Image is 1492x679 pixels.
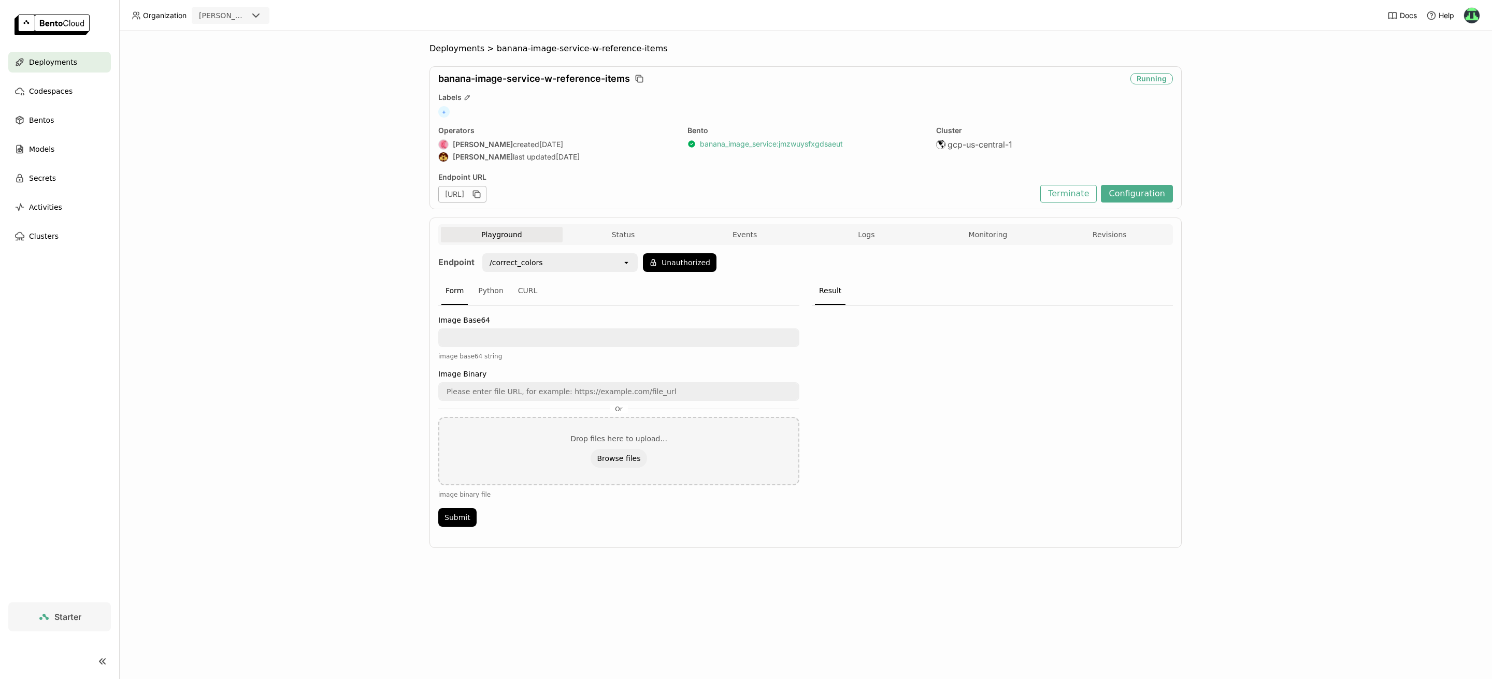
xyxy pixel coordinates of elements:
[29,114,54,126] span: Bentos
[438,139,675,150] div: created
[143,11,187,20] span: Organization
[29,56,77,68] span: Deployments
[936,126,1173,135] div: Cluster
[622,258,630,267] svg: open
[8,81,111,102] a: Codespaces
[490,257,543,268] div: /correct_colors
[29,201,62,213] span: Activities
[438,489,799,500] div: image binary file
[8,139,111,160] a: Models
[438,316,799,324] label: Image Base64
[249,11,250,21] input: Selected strella.
[438,508,477,527] button: Submit
[8,226,111,247] a: Clusters
[815,277,845,305] div: Result
[441,227,563,242] button: Playground
[429,44,484,54] span: Deployments
[948,139,1012,150] span: gcp-us-central-1
[700,139,843,149] a: banana_image_service:jmzwuysfxgdsaeut
[29,143,54,155] span: Models
[429,44,1182,54] nav: Breadcrumbs navigation
[539,140,563,149] span: [DATE]
[29,172,56,184] span: Secrets
[1400,11,1417,20] span: Docs
[29,230,59,242] span: Clusters
[441,277,468,305] div: Form
[453,140,513,149] strong: [PERSON_NAME]
[1387,10,1417,21] a: Docs
[563,227,684,242] button: Status
[643,253,716,272] button: Unauthorized
[8,110,111,131] a: Bentos
[591,449,647,468] button: Browse files
[1101,185,1173,203] button: Configuration
[544,257,545,268] input: Selected /correct_colors.
[474,277,508,305] div: Python
[438,106,450,118] span: +
[1426,10,1454,21] div: Help
[858,230,874,239] span: Logs
[439,383,798,400] input: Please enter file URL, for example: https://example.com/file_url
[438,172,1035,182] div: Endpoint URL
[54,612,81,622] span: Starter
[610,405,627,413] span: Or
[438,73,630,84] span: banana-image-service-w-reference-items
[1464,8,1480,23] img: Sean O'Callahan
[514,277,542,305] div: CURL
[570,435,667,443] div: Drop files here to upload...
[438,186,486,203] div: [URL]
[15,15,90,35] img: logo
[29,85,73,97] span: Codespaces
[1439,11,1454,20] span: Help
[438,351,799,362] div: image base64 string
[927,227,1049,242] button: Monitoring
[438,126,675,135] div: Operators
[453,152,513,162] strong: [PERSON_NAME]
[199,10,248,21] div: [PERSON_NAME]
[1049,227,1170,242] button: Revisions
[438,257,475,267] strong: Endpoint
[484,44,497,54] span: >
[8,168,111,189] a: Secrets
[684,227,806,242] button: Events
[497,44,668,54] span: banana-image-service-w-reference-items
[1040,185,1097,203] button: Terminate
[439,152,448,162] img: Agastya Mondal
[8,197,111,218] a: Activities
[438,93,1173,102] div: Labels
[1130,73,1173,84] div: Running
[687,126,924,135] div: Bento
[8,602,111,631] a: Starter
[438,370,799,378] label: Image Binary
[8,52,111,73] a: Deployments
[438,152,675,162] div: last updated
[439,140,448,149] img: Zuyang Liu
[556,152,580,162] span: [DATE]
